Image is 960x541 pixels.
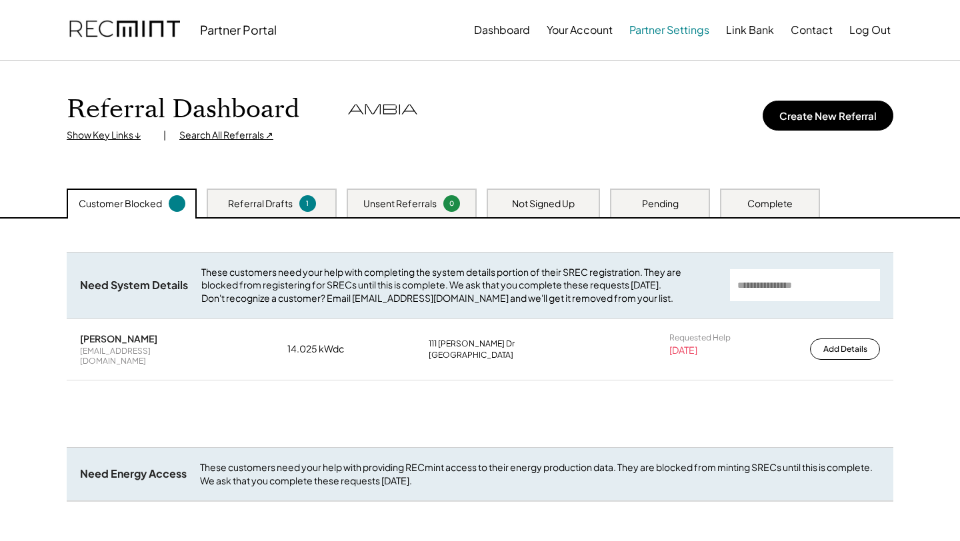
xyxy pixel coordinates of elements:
div: Show Key Links ↓ [67,129,150,142]
div: [EMAIL_ADDRESS][DOMAIN_NAME] [80,346,213,366]
div: Partner Portal [200,22,277,37]
div: Need System Details [80,278,188,292]
h1: Referral Dashboard [67,94,299,125]
button: Add Details [810,338,880,360]
div: Need Energy Access [80,467,187,481]
button: Partner Settings [629,17,709,43]
div: [DATE] [669,344,697,357]
div: Unsent Referrals [363,197,437,211]
div: 111 [PERSON_NAME] Dr [429,338,515,349]
div: Requested Help [669,332,731,343]
div: These customers need your help with providing RECmint access to their energy production data. The... [200,461,880,487]
div: Customer Blocked [79,197,162,211]
div: Pending [642,197,679,211]
div: Referral Drafts [228,197,293,211]
div: | [163,129,166,142]
div: Not Signed Up [512,197,575,211]
div: Complete [747,197,793,211]
img: recmint-logotype%403x.png [69,7,180,53]
button: Dashboard [474,17,530,43]
div: 0 [445,199,458,209]
button: Link Bank [726,17,774,43]
button: Create New Referral [763,101,893,131]
div: 1 [301,199,314,209]
div: Search All Referrals ↗ [179,129,273,142]
button: Log Out [849,17,891,43]
div: [GEOGRAPHIC_DATA] [429,350,513,360]
button: Your Account [547,17,613,43]
div: [PERSON_NAME] [80,332,157,344]
div: 14.025 kWdc [287,342,354,356]
img: ambia-solar.svg [346,103,419,117]
div: These customers need your help with completing the system details portion of their SREC registrat... [201,266,717,305]
button: Contact [791,17,833,43]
